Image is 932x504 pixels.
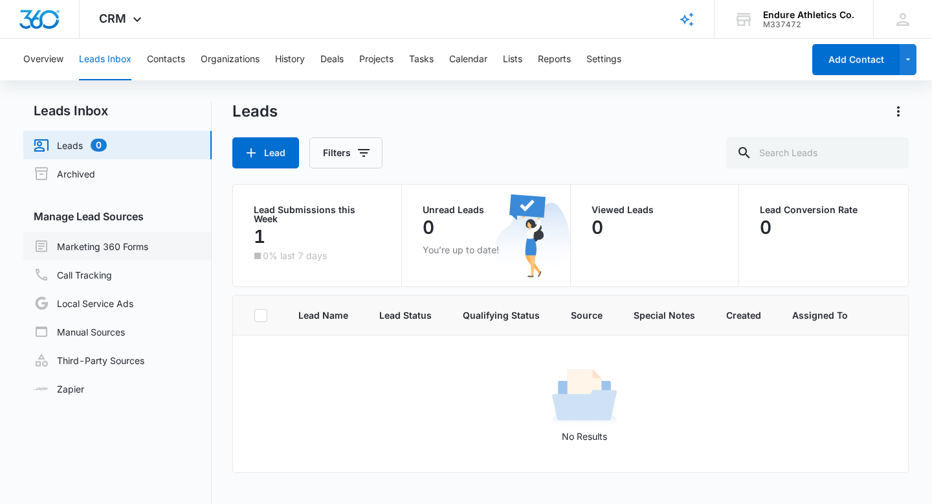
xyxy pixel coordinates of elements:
[34,267,112,282] a: Call Tracking
[23,101,212,120] h2: Leads Inbox
[888,101,909,122] button: Actions
[201,39,260,80] button: Organizations
[23,209,212,224] h3: Manage Lead Sources
[34,352,144,368] a: Third-Party Sources
[23,39,63,80] button: Overview
[409,39,434,80] button: Tasks
[34,137,107,153] a: Leads0
[592,205,718,214] p: Viewed Leads
[463,308,540,322] span: Qualifying Status
[726,308,761,322] span: Created
[254,205,381,223] p: Lead Submissions this Week
[320,39,344,80] button: Deals
[275,39,305,80] button: History
[298,308,348,322] span: Lead Name
[571,308,603,322] span: Source
[760,217,771,238] p: 0
[99,12,126,25] span: CRM
[449,39,487,80] button: Calendar
[379,308,432,322] span: Lead Status
[552,365,617,430] img: No Results
[263,251,327,260] p: 0% last 7 days
[34,238,148,254] a: Marketing 360 Forms
[763,20,854,29] div: account id
[760,205,887,214] p: Lead Conversion Rate
[586,39,621,80] button: Settings
[538,39,571,80] button: Reports
[34,295,133,311] a: Local Service Ads
[423,243,549,257] p: You’re up to date!
[503,39,522,80] button: Lists
[309,137,383,168] button: Filters
[147,39,185,80] button: Contacts
[634,308,695,322] span: Special Notes
[423,205,549,214] p: Unread Leads
[34,324,125,339] a: Manual Sources
[34,382,84,396] a: Zapier
[726,137,909,168] input: Search Leads
[254,226,265,247] p: 1
[359,39,394,80] button: Projects
[792,308,848,322] span: Assigned To
[423,217,434,238] p: 0
[763,10,854,20] div: account name
[592,217,603,238] p: 0
[232,102,278,121] h1: Leads
[812,44,900,75] button: Add Contact
[34,166,95,181] a: Archived
[232,137,299,168] button: Lead
[79,39,131,80] button: Leads Inbox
